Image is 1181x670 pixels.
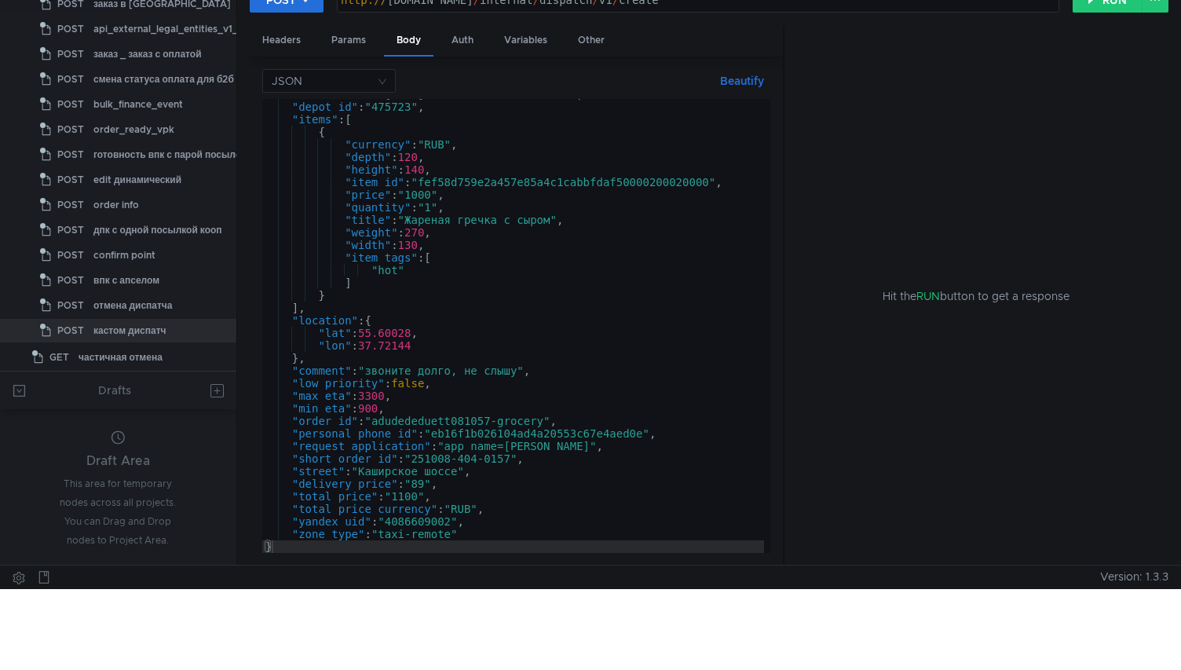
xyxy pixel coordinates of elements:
span: POST [57,143,84,167]
span: POST [57,193,84,217]
span: POST [57,17,84,41]
span: POST [57,118,84,141]
div: заказ _ заказ с оплатой [93,42,202,66]
div: order info [93,193,139,217]
div: Other [565,26,617,55]
div: отмена диспатча [93,294,173,317]
div: api_external_legal_entities_v1_list [93,17,251,41]
div: confirm point [93,243,155,267]
span: POST [57,68,84,91]
span: POST [57,168,84,192]
span: POST [57,243,84,267]
span: Version: 1.3.3 [1100,566,1168,588]
span: Hit the button to get a response [883,287,1069,305]
div: order_ready_vpk [93,118,174,141]
span: POST [57,294,84,317]
div: edit динамический [93,168,181,192]
div: кастом диспатч [93,319,166,342]
div: Body [384,26,433,57]
span: RUN [916,289,940,303]
div: частичная отмена [79,346,163,369]
div: впк с апселом [93,269,159,292]
div: Params [319,26,378,55]
span: GET [49,346,69,369]
div: Headers [250,26,313,55]
span: POST [57,319,84,342]
div: bulk_finance_event [93,93,183,116]
span: POST [57,93,84,116]
div: готовность впк с парой посылок [93,143,246,167]
div: Drafts [98,381,131,400]
span: POST [57,42,84,66]
button: Beautify [714,71,770,90]
div: Auth [439,26,486,55]
span: POST [57,269,84,292]
div: Variables [492,26,560,55]
span: POST [57,218,84,242]
div: дпк с одной посылкой кооп [93,218,222,242]
div: смена статуса оплата для б2б диспатча [93,68,280,91]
